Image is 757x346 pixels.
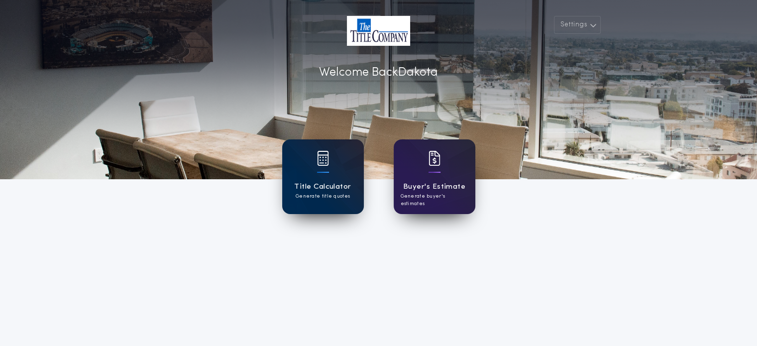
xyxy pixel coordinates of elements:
[394,139,475,214] a: card iconBuyer's EstimateGenerate buyer's estimates
[429,151,440,166] img: card icon
[401,193,468,208] p: Generate buyer's estimates
[282,139,364,214] a: card iconTitle CalculatorGenerate title quotes
[317,151,329,166] img: card icon
[319,64,438,82] p: Welcome Back Dakota
[294,181,351,193] h1: Title Calculator
[296,193,350,200] p: Generate title quotes
[347,16,410,46] img: account-logo
[403,181,465,193] h1: Buyer's Estimate
[554,16,601,34] button: Settings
